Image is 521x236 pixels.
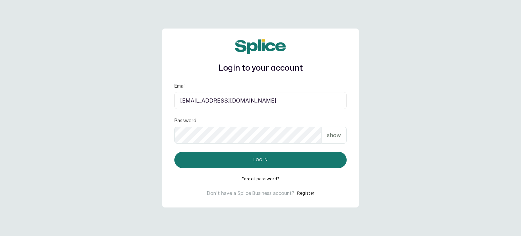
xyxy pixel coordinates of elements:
p: Don't have a Splice Business account? [207,190,294,197]
label: Email [174,83,186,89]
h1: Login to your account [174,62,347,74]
p: show [327,131,341,139]
input: email@acme.com [174,92,347,109]
button: Forgot password? [242,176,280,182]
button: Log in [174,152,347,168]
button: Register [297,190,314,197]
label: Password [174,117,196,124]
